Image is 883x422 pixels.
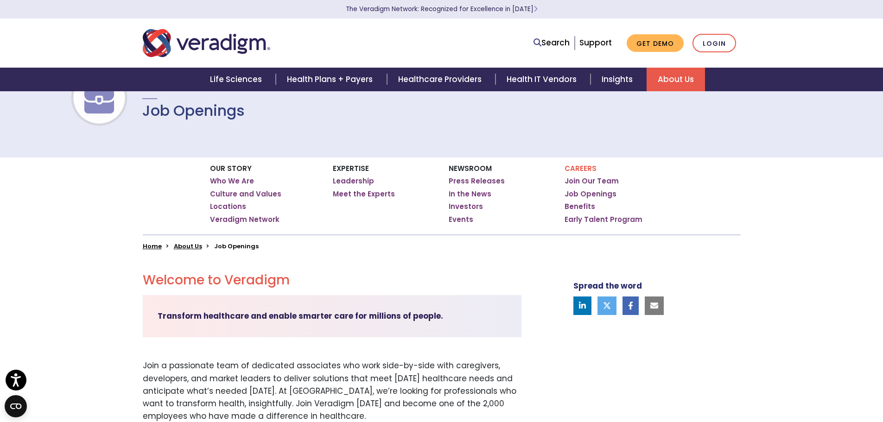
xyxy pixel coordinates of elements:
[579,37,612,48] a: Support
[210,189,281,199] a: Culture and Values
[591,68,647,91] a: Insights
[573,280,642,291] strong: Spread the word
[565,202,595,211] a: Benefits
[210,202,246,211] a: Locations
[333,176,374,186] a: Leadership
[276,68,387,91] a: Health Plans + Payers
[495,68,591,91] a: Health IT Vendors
[565,215,642,224] a: Early Talent Program
[333,189,395,199] a: Meet the Experts
[210,176,254,186] a: Who We Are
[5,395,27,417] button: Open CMP widget
[534,5,538,13] span: Learn More
[210,215,280,224] a: Veradigm Network
[627,34,684,52] a: Get Demo
[449,189,491,199] a: In the News
[143,28,270,58] img: Veradigm logo
[143,272,521,288] h2: Welcome to Veradigm
[143,242,162,251] a: Home
[449,215,473,224] a: Events
[565,176,619,186] a: Join Our Team
[692,34,736,53] a: Login
[199,68,276,91] a: Life Sciences
[647,68,705,91] a: About Us
[449,176,505,186] a: Press Releases
[449,202,483,211] a: Investors
[534,37,570,49] a: Search
[142,102,245,120] h1: Job Openings
[387,68,495,91] a: Healthcare Providers
[158,310,443,321] strong: Transform healthcare and enable smarter care for millions of people.
[174,242,202,251] a: About Us
[565,189,616,199] a: Job Openings
[346,5,538,13] a: The Veradigm Network: Recognized for Excellence in [DATE]Learn More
